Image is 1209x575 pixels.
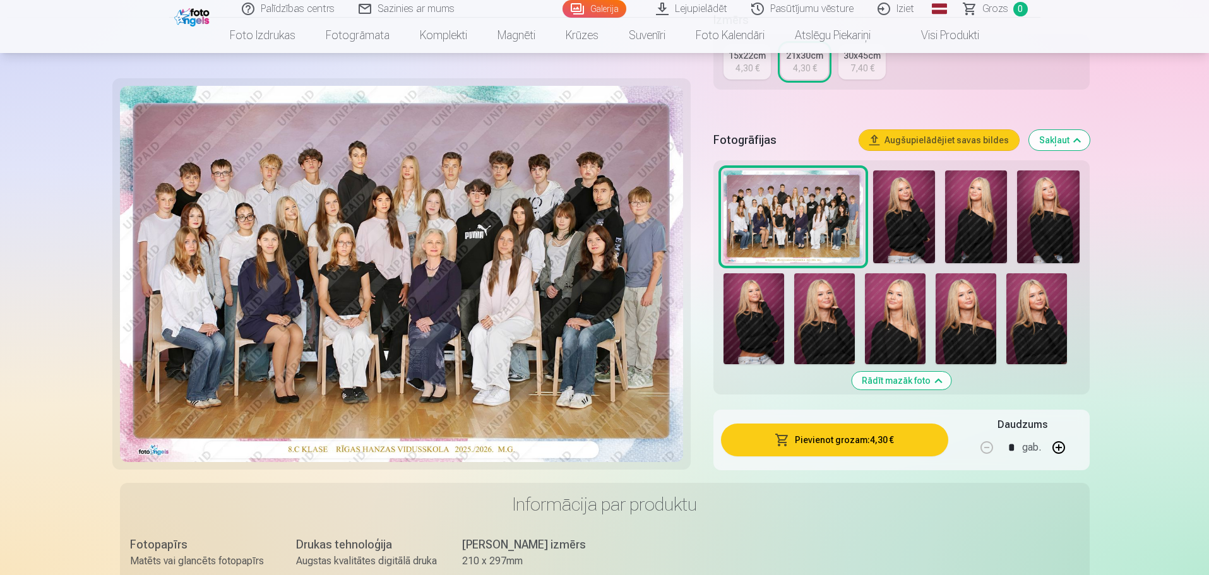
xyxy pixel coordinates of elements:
a: 21x30cm4,30 € [781,44,828,80]
div: 7,40 € [850,62,874,74]
div: 30x45cm [843,49,881,62]
h3: Informācija par produktu [130,493,1080,516]
a: Foto kalendāri [681,18,780,53]
span: Grozs [982,1,1008,16]
div: [PERSON_NAME] izmērs [462,536,603,554]
span: 0 [1013,2,1028,16]
div: 15x22cm [729,49,766,62]
a: Visi produkti [886,18,994,53]
div: Augstas kvalitātes digitālā druka [296,554,437,569]
h5: Fotogrāfijas [713,131,849,149]
button: Augšupielādējiet savas bildes [859,130,1019,150]
div: 21x30cm [786,49,823,62]
div: Matēts vai glancēts fotopapīrs [130,554,271,569]
a: Fotogrāmata [311,18,405,53]
div: 210 x 297mm [462,554,603,569]
div: gab. [1022,432,1041,463]
div: 4,30 € [793,62,817,74]
a: 15x22cm4,30 € [724,44,771,80]
a: Komplekti [405,18,482,53]
img: /fa1 [174,5,213,27]
button: Pievienot grozam:4,30 € [721,424,948,456]
a: Atslēgu piekariņi [780,18,886,53]
button: Rādīt mazāk foto [852,372,951,389]
a: Foto izdrukas [215,18,311,53]
a: Magnēti [482,18,551,53]
a: Krūzes [551,18,614,53]
div: Drukas tehnoloģija [296,536,437,554]
h5: Daudzums [998,417,1047,432]
button: Sakļaut [1029,130,1090,150]
div: 4,30 € [736,62,759,74]
div: Fotopapīrs [130,536,271,554]
a: Suvenīri [614,18,681,53]
a: 30x45cm7,40 € [838,44,886,80]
